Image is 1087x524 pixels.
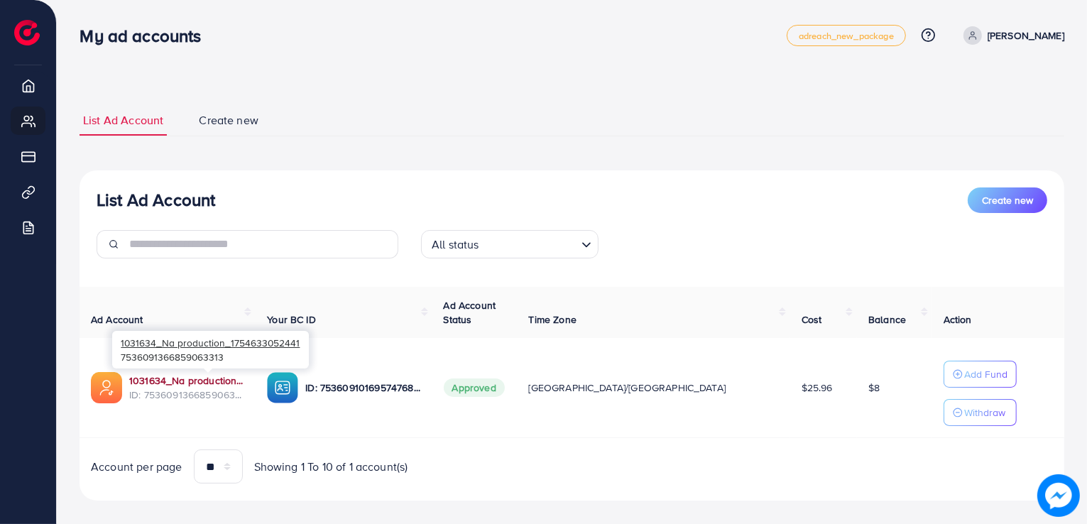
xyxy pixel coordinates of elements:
[787,25,906,46] a: adreach_new_package
[121,336,300,349] span: 1031634_Na production_1754633052441
[799,31,894,40] span: adreach_new_package
[982,193,1033,207] span: Create new
[199,112,258,129] span: Create new
[83,112,163,129] span: List Ad Account
[988,27,1064,44] p: [PERSON_NAME]
[868,312,906,327] span: Balance
[964,366,1007,383] p: Add Fund
[944,399,1017,426] button: Withdraw
[112,331,309,369] div: 7536091366859063313
[421,230,599,258] div: Search for option
[254,459,408,475] span: Showing 1 To 10 of 1 account(s)
[91,312,143,327] span: Ad Account
[958,26,1064,45] a: [PERSON_NAME]
[964,404,1005,421] p: Withdraw
[802,381,833,395] span: $25.96
[80,26,212,46] h3: My ad accounts
[529,381,726,395] span: [GEOGRAPHIC_DATA]/[GEOGRAPHIC_DATA]
[267,312,316,327] span: Your BC ID
[129,373,244,388] a: 1031634_Na production_1754633052441
[14,20,40,45] img: logo
[97,190,215,210] h3: List Ad Account
[129,388,244,402] span: ID: 7536091366859063313
[444,298,496,327] span: Ad Account Status
[868,381,880,395] span: $8
[944,312,972,327] span: Action
[1037,474,1080,517] img: image
[429,234,482,255] span: All status
[968,187,1047,213] button: Create new
[802,312,822,327] span: Cost
[267,372,298,403] img: ic-ba-acc.ded83a64.svg
[91,372,122,403] img: ic-ads-acc.e4c84228.svg
[444,378,505,397] span: Approved
[484,231,576,255] input: Search for option
[944,361,1017,388] button: Add Fund
[91,459,182,475] span: Account per page
[529,312,577,327] span: Time Zone
[305,379,420,396] p: ID: 7536091016957476880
